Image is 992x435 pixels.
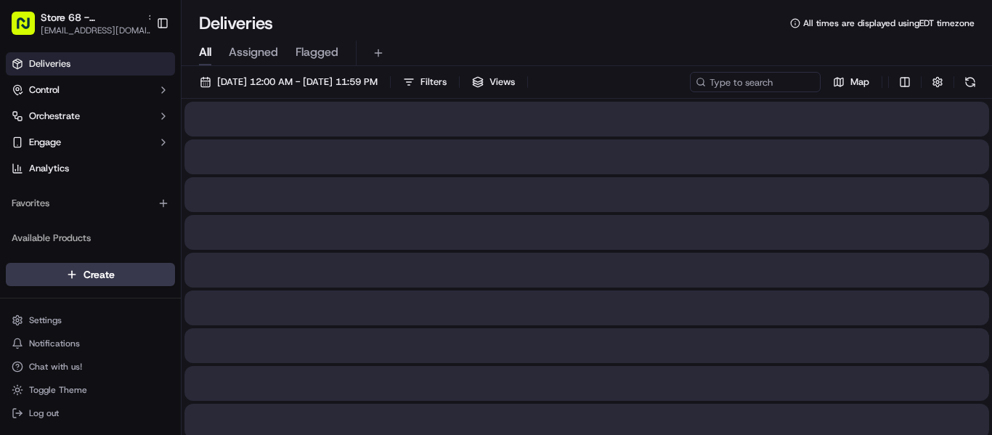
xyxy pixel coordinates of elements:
[6,131,175,154] button: Engage
[489,76,515,89] span: Views
[29,314,62,326] span: Settings
[29,338,80,349] span: Notifications
[41,10,141,25] button: Store 68 - Commack, [GEOGRAPHIC_DATA] (Just Salad)
[199,44,211,61] span: All
[29,407,59,419] span: Log out
[41,25,157,36] button: [EMAIL_ADDRESS][DOMAIN_NAME]
[296,44,338,61] span: Flagged
[6,6,150,41] button: Store 68 - Commack, [GEOGRAPHIC_DATA] (Just Salad)[EMAIL_ADDRESS][DOMAIN_NAME]
[6,227,175,250] div: Available Products
[6,78,175,102] button: Control
[6,105,175,128] button: Orchestrate
[6,52,175,76] a: Deliveries
[6,263,175,286] button: Create
[420,76,447,89] span: Filters
[690,72,821,92] input: Type to search
[826,72,876,92] button: Map
[29,57,70,70] span: Deliveries
[84,267,115,282] span: Create
[6,157,175,180] a: Analytics
[6,192,175,215] div: Favorites
[960,72,980,92] button: Refresh
[6,310,175,330] button: Settings
[850,76,869,89] span: Map
[29,384,87,396] span: Toggle Theme
[6,333,175,354] button: Notifications
[217,76,378,89] span: [DATE] 12:00 AM - [DATE] 11:59 PM
[6,403,175,423] button: Log out
[29,136,61,149] span: Engage
[465,72,521,92] button: Views
[193,72,384,92] button: [DATE] 12:00 AM - [DATE] 11:59 PM
[397,72,453,92] button: Filters
[29,110,80,123] span: Orchestrate
[29,162,69,175] span: Analytics
[6,380,175,400] button: Toggle Theme
[199,12,273,35] h1: Deliveries
[803,17,975,29] span: All times are displayed using EDT timezone
[29,361,82,373] span: Chat with us!
[229,44,278,61] span: Assigned
[29,84,60,97] span: Control
[6,357,175,377] button: Chat with us!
